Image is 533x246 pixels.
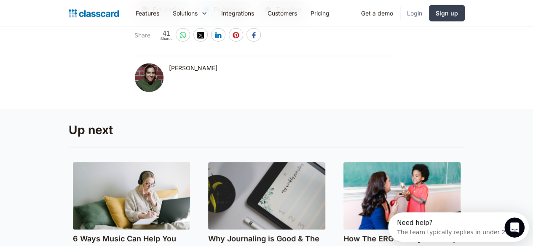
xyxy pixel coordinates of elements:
[388,212,529,242] iframe: Intercom live chat discovery launcher
[69,8,119,19] a: Logo
[214,4,261,23] a: Integrations
[161,30,173,37] span: 41
[261,4,304,23] a: Customers
[129,4,166,23] a: Features
[400,4,429,23] a: Login
[9,7,123,14] div: Need help?
[69,123,465,138] h3: Up next
[161,37,173,41] span: Shares
[215,32,222,39] img: linkedin-white sharing button
[436,9,458,18] div: Sign up
[429,5,465,21] a: Sign up
[504,217,525,238] iframe: Intercom live chat
[354,4,400,23] a: Get a demo
[173,9,198,18] div: Solutions
[304,4,336,23] a: Pricing
[169,63,217,73] div: [PERSON_NAME]
[134,32,150,39] div: Share
[166,4,214,23] div: Solutions
[233,32,239,39] img: pinterest-white sharing button
[250,32,257,39] img: facebook-white sharing button
[197,32,204,39] img: twitter-white sharing button
[3,3,148,26] div: Open Intercom Messenger
[179,32,186,39] img: whatsapp-white sharing button
[9,14,123,23] div: The team typically replies in under 2m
